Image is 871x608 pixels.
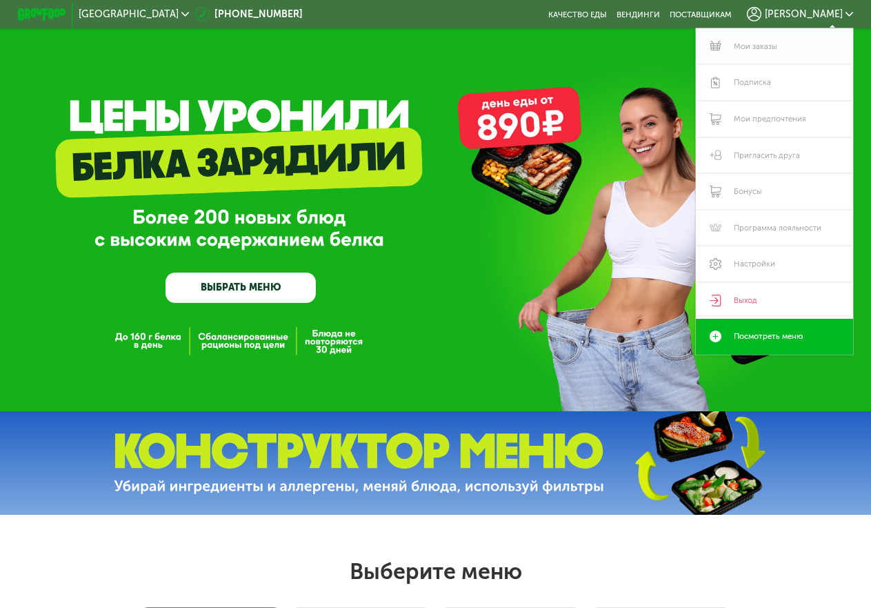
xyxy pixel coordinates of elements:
[195,7,303,21] a: [PHONE_NUMBER]
[617,10,660,19] a: Вендинги
[765,10,843,19] span: [PERSON_NAME]
[79,10,179,19] span: [GEOGRAPHIC_DATA]
[696,64,853,101] a: Подписка
[548,10,607,19] a: Качество еды
[670,10,732,19] div: поставщикам
[696,173,853,210] a: Бонусы
[696,319,853,355] a: Посмотреть меню
[166,273,316,303] a: ВЫБРАТЬ МЕНЮ
[696,210,853,246] a: Программа лояльности
[696,101,853,137] a: Мои предпочтения
[696,137,853,174] a: Пригласить друга
[39,558,832,585] h2: Выберите меню
[696,28,853,65] a: Мои заказы
[696,246,853,282] a: Настройки
[696,282,853,319] a: Выход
